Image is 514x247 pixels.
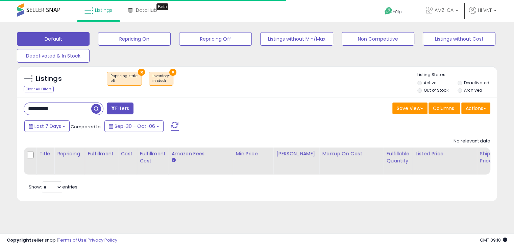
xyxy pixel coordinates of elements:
[393,9,402,15] span: Help
[424,80,436,86] label: Active
[98,32,171,46] button: Repricing On
[416,150,474,157] div: Listed Price
[469,7,496,22] a: Hi VNT
[464,87,482,93] label: Archived
[417,72,497,78] p: Listing States:
[136,7,157,14] span: DataHub
[379,2,415,22] a: Help
[107,103,133,114] button: Filters
[464,80,489,86] label: Deactivated
[104,120,164,132] button: Sep-30 - Oct-06
[260,32,333,46] button: Listings without Min/Max
[24,120,70,132] button: Last 7 Days
[121,150,134,157] div: Cost
[386,150,410,164] div: Fulfillable Quantity
[169,69,176,76] button: ×
[17,49,90,63] button: Deactivated & In Stock
[171,150,230,157] div: Amazon Fees
[319,148,384,175] th: The percentage added to the cost of goods (COGS) that forms the calculator for Min & Max prices.
[88,237,117,243] a: Privacy Policy
[322,150,381,157] div: Markup on Cost
[39,150,51,157] div: Title
[58,237,87,243] a: Terms of Use
[454,138,490,144] div: No relevant data
[71,123,102,130] span: Compared to:
[478,7,492,14] span: Hi VNT
[480,150,493,164] div: Ship Price
[435,7,454,14] span: AMZ-CA
[152,78,170,83] div: in stock
[423,32,495,46] button: Listings without Cost
[34,123,61,130] span: Last 7 Days
[138,69,145,76] button: ×
[111,73,138,84] span: Repricing state :
[140,150,166,164] div: Fulfillment Cost
[424,87,448,93] label: Out of Stock
[433,105,454,112] span: Columns
[236,150,270,157] div: Min Price
[461,103,490,114] button: Actions
[384,7,393,15] i: Get Help
[17,32,90,46] button: Default
[111,78,138,83] div: off
[179,32,252,46] button: Repricing Off
[24,86,54,92] div: Clear All Filters
[7,237,31,243] strong: Copyright
[115,123,155,130] span: Sep-30 - Oct-06
[276,150,316,157] div: [PERSON_NAME]
[88,150,115,157] div: Fulfillment
[156,3,168,10] div: Tooltip anchor
[152,73,170,84] span: Inventory :
[29,184,77,190] span: Show: entries
[392,103,427,114] button: Save View
[7,237,117,244] div: seller snap | |
[36,74,62,84] h5: Listings
[57,150,82,157] div: Repricing
[342,32,414,46] button: Non Competitive
[429,103,460,114] button: Columns
[95,7,113,14] span: Listings
[480,237,507,243] span: 2025-10-14 09:10 GMT
[171,157,175,163] small: Amazon Fees.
